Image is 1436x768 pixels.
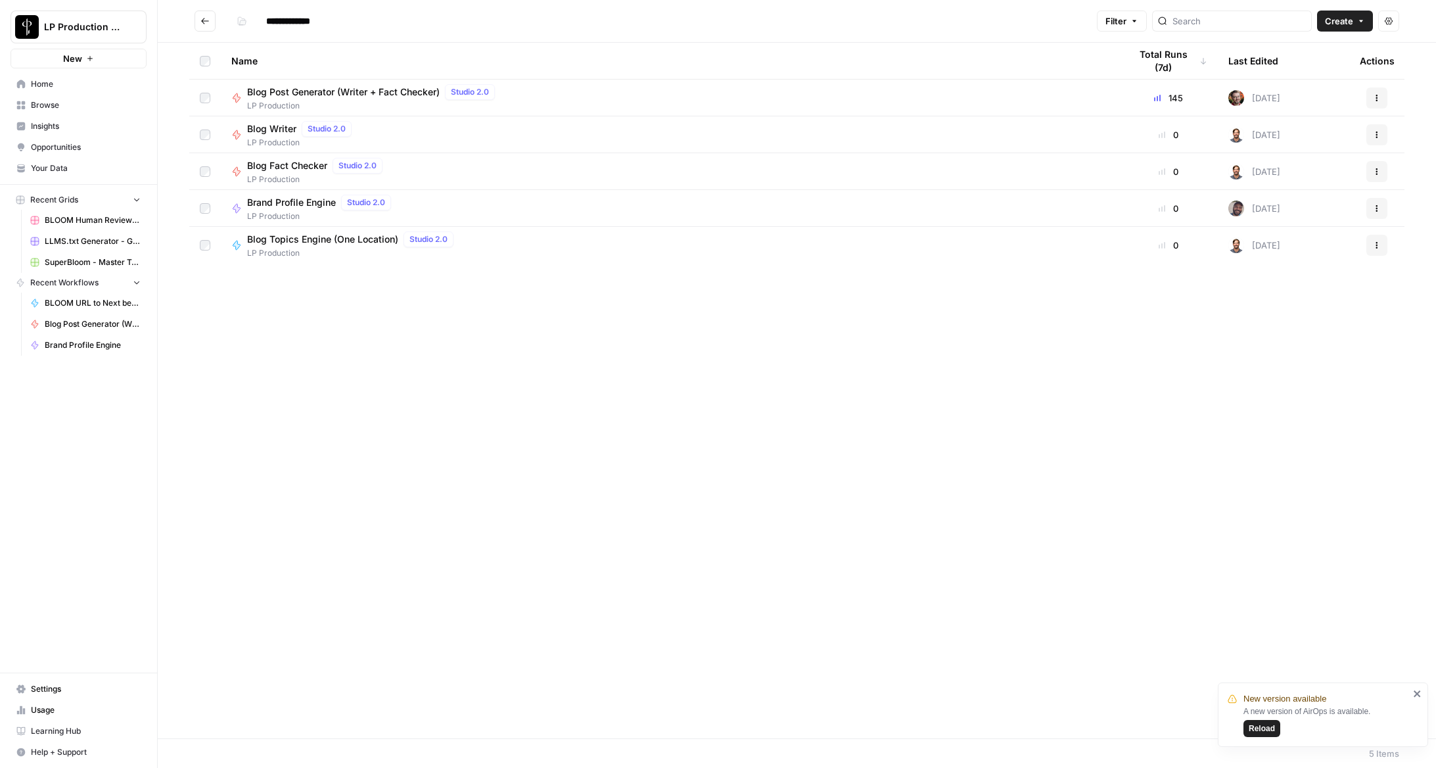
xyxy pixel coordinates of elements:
img: LP Production Workloads Logo [15,15,39,39]
a: Usage [11,700,147,721]
button: Workspace: LP Production Workloads [11,11,147,43]
span: Insights [31,120,141,132]
div: 5 Items [1369,747,1399,760]
div: 145 [1130,91,1207,105]
a: Insights [11,116,147,137]
span: Studio 2.0 [338,160,377,172]
span: Blog Post Generator (Writer + Fact Checker) [247,85,440,99]
div: [DATE] [1228,90,1280,106]
span: BLOOM URL to Next best blog topic [45,297,141,309]
span: Recent Grids [30,194,78,206]
img: dw2bym9oh1lendkl0jcyb9jgpgea [1228,201,1244,216]
span: Your Data [31,162,141,174]
img: fdbthlkohqvq3b2ybzi3drh0kqcb [1228,237,1244,253]
span: Recent Workflows [30,277,99,289]
span: Filter [1105,14,1126,28]
span: Brand Profile Engine [247,196,336,209]
span: Settings [31,683,141,695]
button: Recent Workflows [11,273,147,293]
span: Blog Post Generator (Writer + Fact Checker) [45,318,141,330]
button: New [11,49,147,68]
span: LP Production [247,247,459,259]
a: Blog WriterStudio 2.0LP Production [231,121,1109,149]
div: [DATE] [1228,127,1280,143]
span: Studio 2.0 [308,123,346,135]
a: BLOOM URL to Next best blog topic [24,293,147,314]
div: 0 [1130,202,1207,215]
button: Help + Support [11,742,147,763]
a: Home [11,74,147,95]
span: LLMS.txt Generator - Grid [45,235,141,247]
div: Name [231,43,1109,79]
span: New [63,52,82,65]
span: Studio 2.0 [347,197,385,208]
span: BLOOM Human Review (ver2) [45,214,141,226]
a: LLMS.txt Generator - Grid [24,231,147,252]
span: Blog Fact Checker [247,159,327,172]
span: SuperBloom - Master Topic List [45,256,141,268]
span: Learning Hub [31,725,141,737]
span: New version available [1243,692,1326,706]
a: Browse [11,95,147,116]
div: A new version of AirOps is available. [1243,706,1409,737]
span: Studio 2.0 [409,233,448,245]
span: LP Production [247,210,396,222]
a: SuperBloom - Master Topic List [24,252,147,273]
span: Create [1325,14,1353,28]
span: LP Production Workloads [44,20,124,34]
span: Usage [31,704,141,716]
span: LP Production [247,174,388,185]
span: LP Production [247,137,357,149]
div: Actions [1360,43,1395,79]
span: Browse [31,99,141,111]
span: Blog Topics Engine (One Location) [247,233,398,246]
div: 0 [1130,128,1207,141]
a: Blog Fact CheckerStudio 2.0LP Production [231,158,1109,185]
div: 0 [1130,165,1207,178]
a: Your Data [11,158,147,179]
button: Recent Grids [11,190,147,210]
span: Brand Profile Engine [45,339,141,351]
img: fdbthlkohqvq3b2ybzi3drh0kqcb [1228,127,1244,143]
div: 0 [1130,239,1207,252]
img: fdbthlkohqvq3b2ybzi3drh0kqcb [1228,164,1244,180]
div: Last Edited [1228,43,1278,79]
img: ek1x7jvswsmo9dhftwa1xhhhh80n [1228,90,1244,106]
div: [DATE] [1228,164,1280,180]
div: [DATE] [1228,237,1280,253]
button: close [1413,688,1422,699]
button: Go back [195,11,216,32]
a: Brand Profile EngineStudio 2.0LP Production [231,195,1109,222]
a: Opportunities [11,137,147,158]
span: Blog Writer [247,122,296,135]
a: Blog Topics Engine (One Location)Studio 2.0LP Production [231,231,1109,259]
input: Search [1172,14,1306,28]
a: BLOOM Human Review (ver2) [24,210,147,231]
a: Settings [11,679,147,700]
span: Help + Support [31,746,141,758]
span: Reload [1249,723,1275,734]
a: Blog Post Generator (Writer + Fact Checker)Studio 2.0LP Production [231,84,1109,112]
button: Create [1317,11,1373,32]
span: Studio 2.0 [451,86,489,98]
button: Reload [1243,720,1280,737]
div: [DATE] [1228,201,1280,216]
a: Blog Post Generator (Writer + Fact Checker) [24,314,147,335]
a: Learning Hub [11,721,147,742]
button: Filter [1097,11,1147,32]
a: Brand Profile Engine [24,335,147,356]
span: LP Production [247,100,500,112]
span: Home [31,78,141,90]
div: Total Runs (7d) [1130,43,1207,79]
span: Opportunities [31,141,141,153]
